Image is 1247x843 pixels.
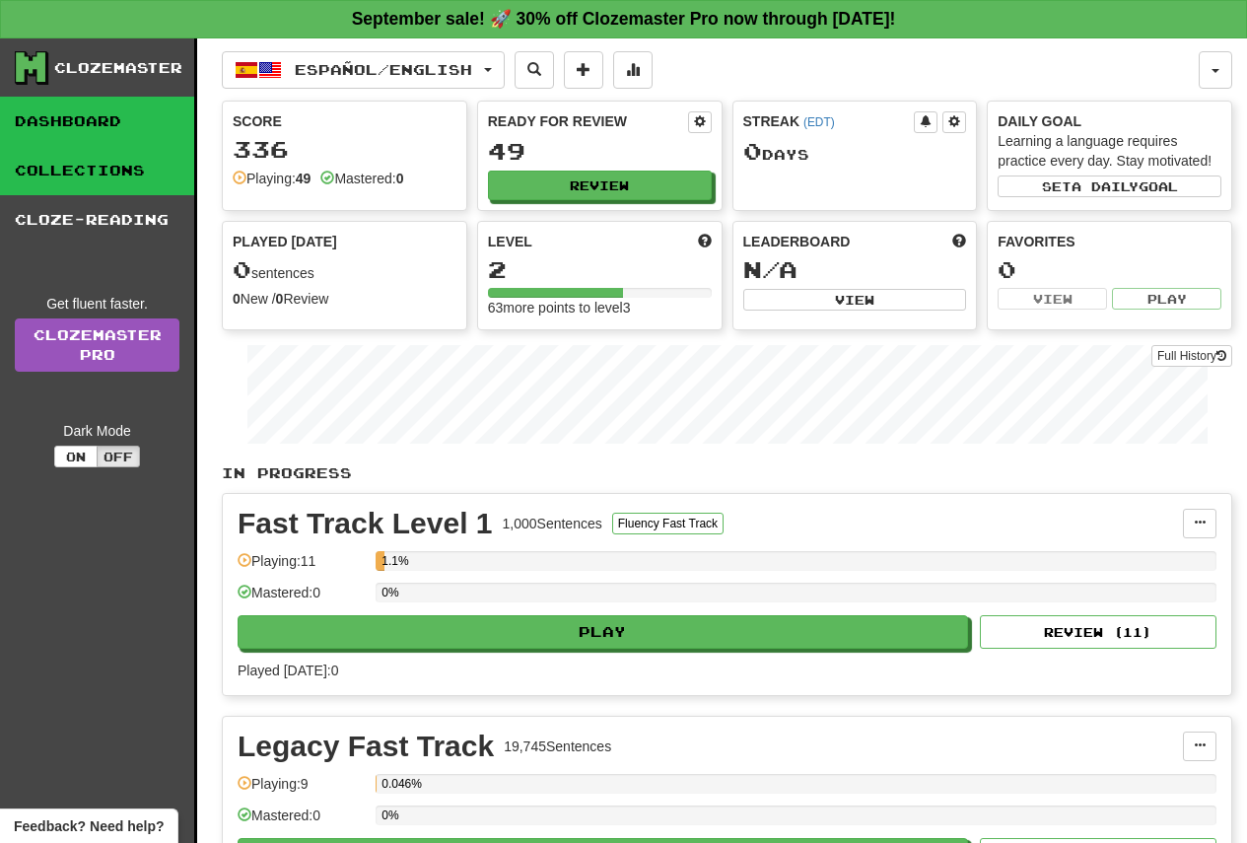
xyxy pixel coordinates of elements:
[488,232,532,251] span: Level
[612,513,724,534] button: Fluency Fast Track
[998,288,1107,310] button: View
[320,169,403,188] div: Mastered:
[503,514,602,533] div: 1,000 Sentences
[15,318,179,372] a: ClozemasterPro
[238,774,366,807] div: Playing: 9
[276,291,284,307] strong: 0
[233,137,456,162] div: 336
[233,111,456,131] div: Score
[222,51,505,89] button: Español/English
[564,51,603,89] button: Add sentence to collection
[238,583,366,615] div: Mastered: 0
[488,171,712,200] button: Review
[1072,179,1139,193] span: a daily
[238,615,968,649] button: Play
[222,463,1232,483] p: In Progress
[998,111,1221,131] div: Daily Goal
[233,232,337,251] span: Played [DATE]
[743,232,851,251] span: Leaderboard
[743,255,797,283] span: N/A
[698,232,712,251] span: Score more points to level up
[803,115,835,129] a: (EDT)
[488,139,712,164] div: 49
[952,232,966,251] span: This week in points, UTC
[238,551,366,584] div: Playing: 11
[54,446,98,467] button: On
[1151,345,1232,367] button: Full History
[233,289,456,309] div: New / Review
[998,257,1221,282] div: 0
[15,421,179,441] div: Dark Mode
[14,816,164,836] span: Open feedback widget
[54,58,182,78] div: Clozemaster
[613,51,653,89] button: More stats
[488,111,688,131] div: Ready for Review
[233,291,241,307] strong: 0
[233,257,456,283] div: sentences
[15,294,179,314] div: Get fluent faster.
[980,615,1216,649] button: Review (11)
[296,171,312,186] strong: 49
[295,61,472,78] span: Español / English
[504,737,611,756] div: 19,745 Sentences
[233,169,311,188] div: Playing:
[488,257,712,282] div: 2
[238,509,493,538] div: Fast Track Level 1
[743,111,915,131] div: Streak
[998,176,1221,197] button: Seta dailygoal
[998,131,1221,171] div: Learning a language requires practice every day. Stay motivated!
[743,139,967,165] div: Day s
[233,255,251,283] span: 0
[238,732,494,761] div: Legacy Fast Track
[396,171,404,186] strong: 0
[352,9,896,29] strong: September sale! 🚀 30% off Clozemaster Pro now through [DATE]!
[381,551,384,571] div: 1.1%
[238,663,338,678] span: Played [DATE]: 0
[488,298,712,317] div: 63 more points to level 3
[238,806,366,838] div: Mastered: 0
[1112,288,1221,310] button: Play
[743,289,967,311] button: View
[743,137,762,165] span: 0
[998,232,1221,251] div: Favorites
[97,446,140,467] button: Off
[515,51,554,89] button: Search sentences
